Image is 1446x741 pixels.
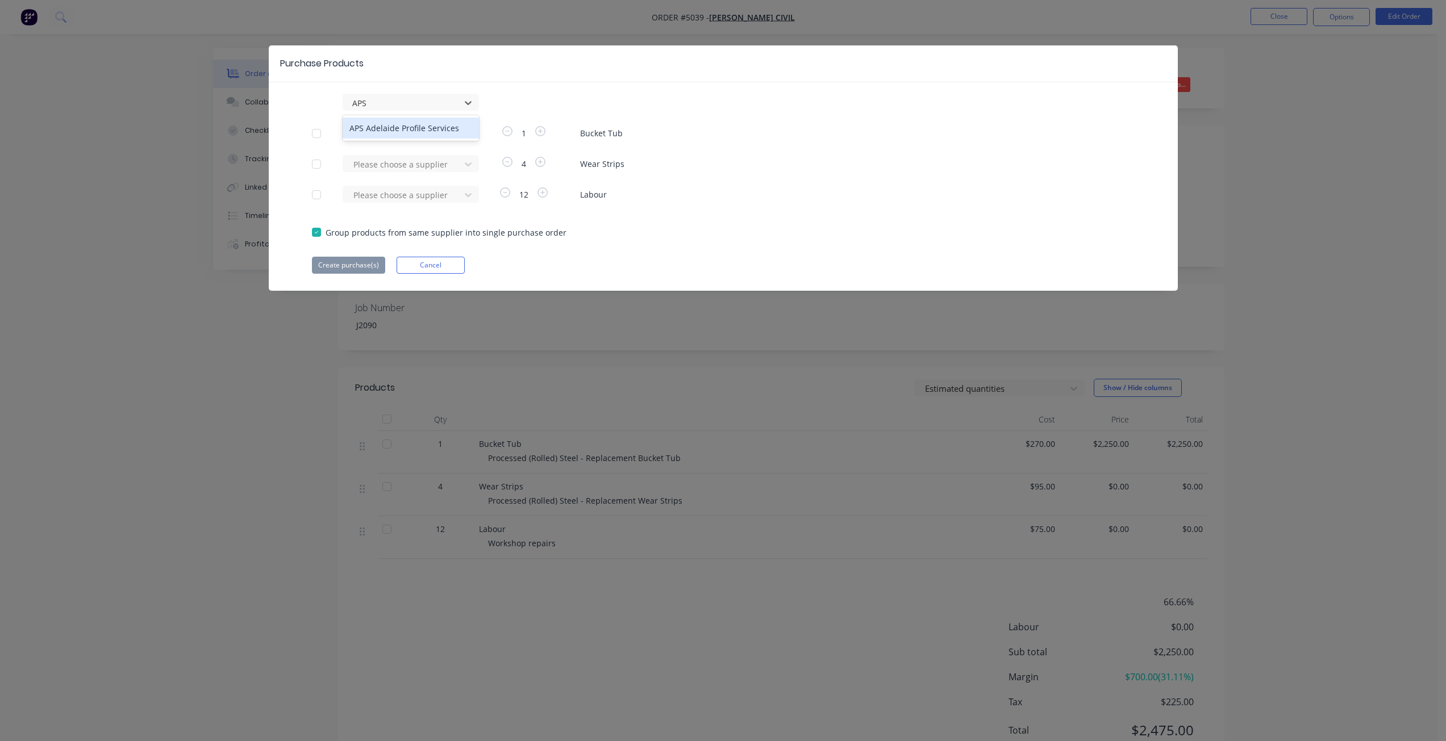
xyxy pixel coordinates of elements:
[280,57,364,70] div: Purchase Products
[580,127,1135,139] span: Bucket Tub
[515,127,533,139] span: 1
[515,158,533,170] span: 4
[580,158,1135,170] span: Wear Strips
[343,118,479,139] div: APS Adelaide Profile Services
[580,189,1135,200] span: Labour
[326,227,566,238] span: Group products from same supplier into single purchase order
[512,189,535,200] span: 12
[312,257,385,274] button: Create purchase(s)
[397,257,465,274] button: Cancel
